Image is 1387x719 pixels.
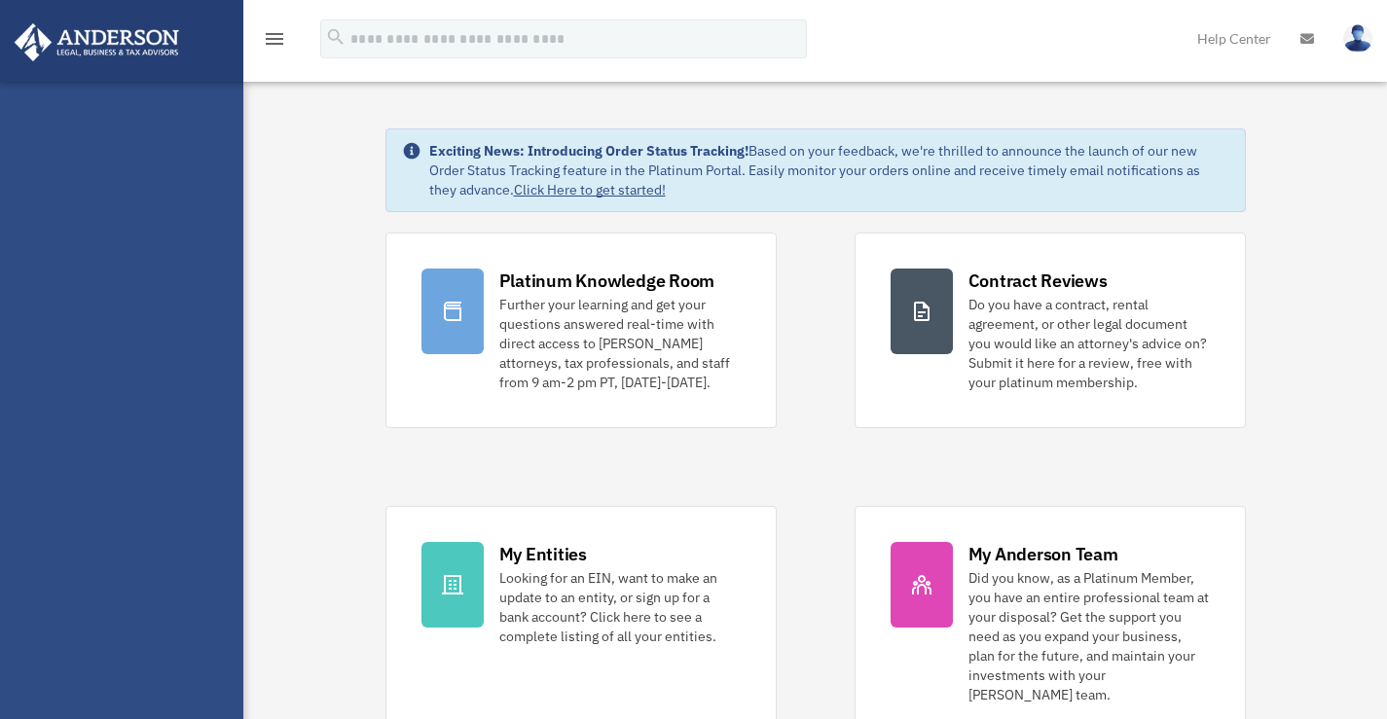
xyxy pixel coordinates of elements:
[263,27,286,51] i: menu
[1343,24,1372,53] img: User Pic
[385,233,777,428] a: Platinum Knowledge Room Further your learning and get your questions answered real-time with dire...
[325,26,347,48] i: search
[263,34,286,51] a: menu
[499,269,715,293] div: Platinum Knowledge Room
[499,542,587,566] div: My Entities
[968,542,1118,566] div: My Anderson Team
[514,181,666,198] a: Click Here to get started!
[9,23,185,61] img: Anderson Advisors Platinum Portal
[429,142,748,160] strong: Exciting News: Introducing Order Status Tracking!
[968,269,1108,293] div: Contract Reviews
[499,295,741,392] div: Further your learning and get your questions answered real-time with direct access to [PERSON_NAM...
[968,568,1210,704] div: Did you know, as a Platinum Member, you have an entire professional team at your disposal? Get th...
[968,295,1210,392] div: Do you have a contract, rental agreement, or other legal document you would like an attorney's ad...
[499,568,741,646] div: Looking for an EIN, want to make an update to an entity, or sign up for a bank account? Click her...
[855,233,1246,428] a: Contract Reviews Do you have a contract, rental agreement, or other legal document you would like...
[429,141,1229,199] div: Based on your feedback, we're thrilled to announce the launch of our new Order Status Tracking fe...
